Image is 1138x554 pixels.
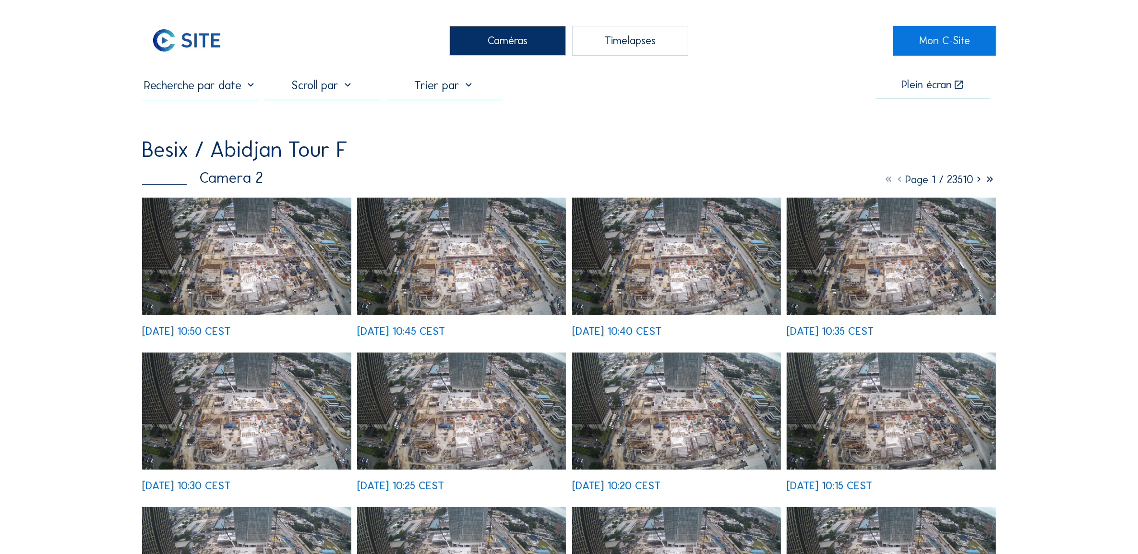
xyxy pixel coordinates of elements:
img: image_53483874 [787,198,995,315]
div: [DATE] 10:35 CEST [787,326,874,337]
div: Besix / Abidjan Tour F [142,139,347,160]
span: Page 1 / 23510 [906,173,974,186]
div: [DATE] 10:25 CEST [357,481,444,492]
div: [DATE] 10:30 CEST [142,481,230,492]
div: Caméras [450,26,566,56]
input: Recherche par date 󰅀 [142,78,258,93]
a: Mon C-Site [893,26,995,56]
img: image_53484175 [142,198,351,315]
img: image_53484003 [572,198,781,315]
img: image_53483454 [572,353,781,470]
a: C-SITE Logo [142,26,244,56]
div: [DATE] 10:20 CEST [572,481,660,492]
img: C-SITE Logo [142,26,231,56]
img: image_53483659 [142,353,351,470]
div: [DATE] 10:40 CEST [572,326,661,337]
img: image_53483529 [357,353,566,470]
div: Timelapses [572,26,688,56]
div: Plein écran [901,80,952,91]
img: image_53483206 [787,353,995,470]
div: [DATE] 10:50 CEST [142,326,230,337]
div: Camera 2 [142,170,263,186]
div: [DATE] 10:15 CEST [787,481,872,492]
div: [DATE] 10:45 CEST [357,326,445,337]
img: image_53484096 [357,198,566,315]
